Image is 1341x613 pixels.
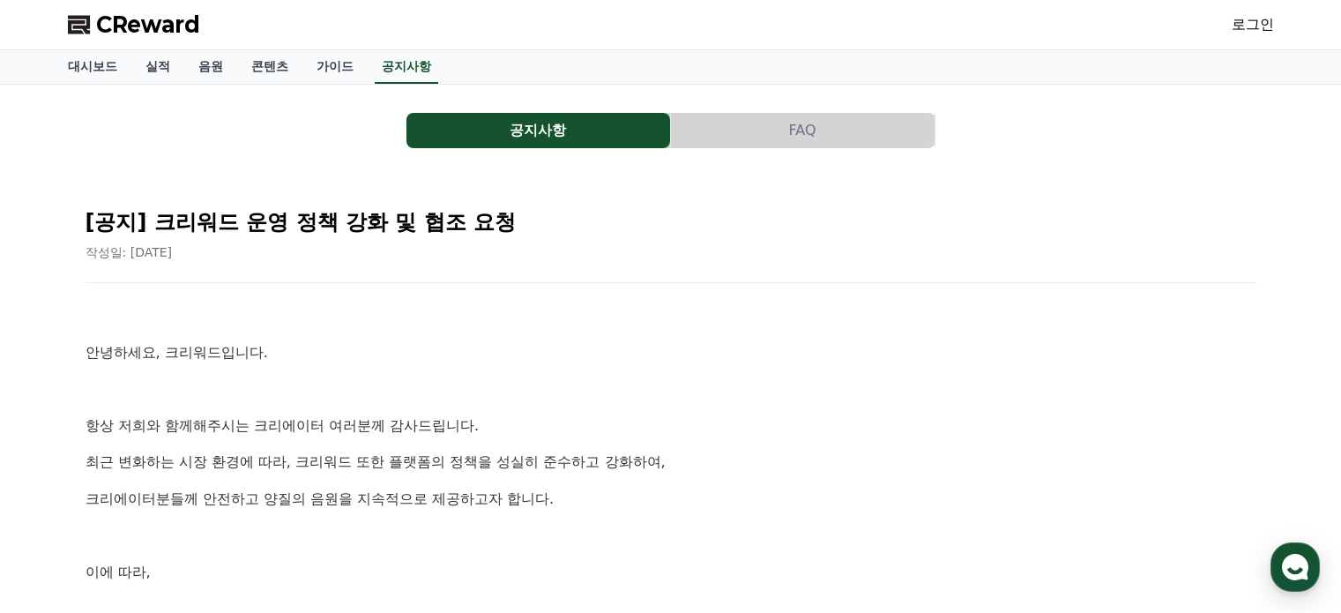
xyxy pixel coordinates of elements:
[86,341,1256,364] p: 안녕하세요, 크리워드입니다.
[237,50,302,84] a: 콘텐츠
[184,50,237,84] a: 음원
[54,50,131,84] a: 대시보드
[86,451,1256,474] p: 최근 변화하는 시장 환경에 따라, 크리워드 또한 플랫폼의 정책을 성실히 준수하고 강화하여,
[671,113,935,148] button: FAQ
[86,208,1256,236] h2: [공지] 크리워드 운영 정책 강화 및 협조 요청
[68,11,200,39] a: CReward
[1232,14,1274,35] a: 로그인
[131,50,184,84] a: 실적
[86,488,1256,511] p: 크리에이터분들께 안전하고 양질의 음원을 지속적으로 제공하고자 합니다.
[86,415,1256,437] p: 항상 저희와 함께해주시는 크리에이터 여러분께 감사드립니다.
[86,561,1256,584] p: 이에 따라,
[86,245,173,259] span: 작성일: [DATE]
[406,113,670,148] button: 공지사항
[406,113,671,148] a: 공지사항
[96,11,200,39] span: CReward
[671,113,935,148] a: FAQ
[302,50,368,84] a: 가이드
[375,50,438,84] a: 공지사항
